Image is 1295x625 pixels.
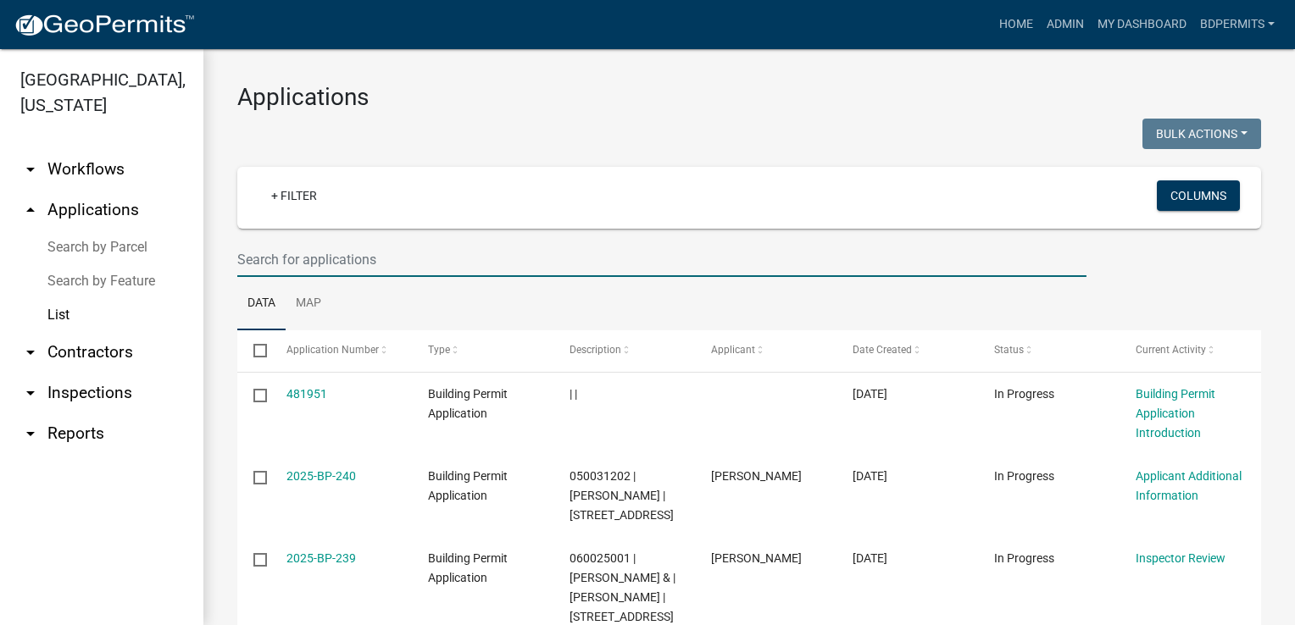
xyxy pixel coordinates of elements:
span: Status [994,344,1024,356]
a: 2025-BP-240 [286,469,356,483]
span: Date Created [853,344,912,356]
span: 060025001 | KATLYN M GRITTNER & | BRANDON L GRITTNER | 13442 5TH AVE NE [570,551,675,622]
i: arrow_drop_up [20,200,41,220]
span: | | [570,387,577,401]
a: Applicant Additional Information [1136,469,1242,502]
a: 2025-BP-239 [286,551,356,565]
datatable-header-cell: Description [553,330,695,371]
h3: Applications [237,83,1261,112]
span: Description [570,344,621,356]
a: Map [286,277,331,331]
datatable-header-cell: Status [978,330,1120,371]
span: 09/22/2025 [853,469,887,483]
i: arrow_drop_down [20,383,41,403]
a: Bdpermits [1193,8,1281,41]
i: arrow_drop_down [20,159,41,180]
input: Search for applications [237,242,1087,277]
datatable-header-cell: Select [237,330,270,371]
datatable-header-cell: Current Activity [1120,330,1261,371]
i: arrow_drop_down [20,423,41,444]
a: + Filter [258,180,331,211]
button: Bulk Actions [1142,119,1261,149]
span: 09/22/2025 [853,551,887,565]
span: In Progress [994,469,1054,483]
span: Building Permit Application [428,387,508,420]
a: Home [992,8,1040,41]
span: In Progress [994,387,1054,401]
a: Data [237,277,286,331]
span: Application Number [286,344,379,356]
a: Inspector Review [1136,551,1226,565]
button: Columns [1157,180,1240,211]
span: In Progress [994,551,1054,565]
span: David Mitchell [711,469,802,483]
a: Admin [1040,8,1091,41]
i: arrow_drop_down [20,342,41,362]
datatable-header-cell: Type [411,330,553,371]
a: My Dashboard [1091,8,1193,41]
datatable-header-cell: Date Created [836,330,978,371]
span: 050031202 | DAVID MITCHELL | 18547 135TH ST NE [570,469,674,522]
a: 481951 [286,387,327,401]
span: 09/22/2025 [853,387,887,401]
span: Type [428,344,450,356]
span: Current Activity [1136,344,1206,356]
a: Building Permit Application Introduction [1136,387,1215,440]
span: Building Permit Application [428,469,508,502]
datatable-header-cell: Application Number [270,330,411,371]
span: Building Permit Application [428,551,508,584]
span: Applicant [711,344,755,356]
span: Peter Nielsen [711,551,802,565]
datatable-header-cell: Applicant [695,330,836,371]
